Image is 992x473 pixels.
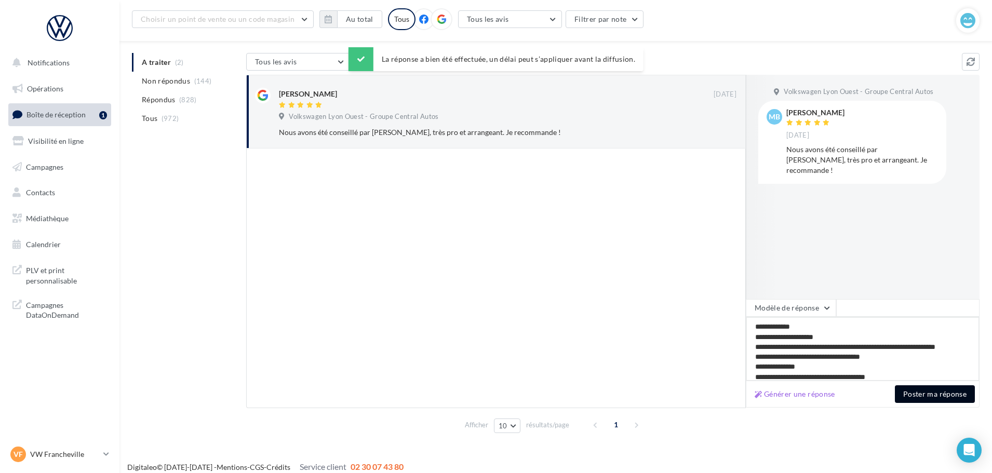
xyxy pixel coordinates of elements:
span: Notifications [28,58,70,67]
button: Tous les avis [458,10,562,28]
div: Tous [388,8,415,30]
a: Visibilité en ligne [6,130,113,152]
div: 1 [99,111,107,119]
button: Choisir un point de vente ou un code magasin [132,10,314,28]
div: [PERSON_NAME] [786,109,844,116]
span: PLV et print personnalisable [26,263,107,286]
button: Tous les avis [246,53,350,71]
span: Calendrier [26,240,61,249]
button: Modèle de réponse [746,299,836,317]
span: Service client [300,462,346,471]
p: VW Francheville [30,449,99,460]
span: (972) [162,114,179,123]
a: Contacts [6,182,113,204]
span: (144) [194,77,212,85]
span: MB [769,112,780,122]
a: Médiathèque [6,208,113,229]
button: Notifications [6,52,109,74]
span: Non répondus [142,76,190,86]
span: Campagnes [26,162,63,171]
div: Open Intercom Messenger [957,438,982,463]
span: Afficher [465,420,488,430]
a: CGS [250,463,264,471]
a: Campagnes [6,156,113,178]
span: Contacts [26,188,55,197]
span: 10 [499,422,507,430]
a: Campagnes DataOnDemand [6,294,113,325]
span: Volkswagen Lyon Ouest - Groupe Central Autos [784,87,933,97]
span: Campagnes DataOnDemand [26,298,107,320]
span: [DATE] [714,90,736,99]
div: Nous avons été conseillé par [PERSON_NAME], très pro et arrangeant. Je recommande ! [786,144,938,175]
a: Mentions [217,463,247,471]
button: Au total [319,10,382,28]
span: Visibilité en ligne [28,137,84,145]
span: VF [14,449,23,460]
span: Boîte de réception [26,110,86,119]
button: 10 [494,418,520,433]
button: Au total [337,10,382,28]
div: [PERSON_NAME] [279,89,337,99]
span: 02 30 07 43 80 [351,462,404,471]
span: © [DATE]-[DATE] - - - [127,463,404,471]
span: 1 [608,416,624,433]
span: résultats/page [526,420,569,430]
a: Opérations [6,78,113,100]
button: Poster ma réponse [895,385,975,403]
a: Crédits [266,463,290,471]
span: Choisir un point de vente ou un code magasin [141,15,294,23]
span: Répondus [142,94,176,105]
a: PLV et print personnalisable [6,259,113,290]
span: Tous les avis [255,57,297,66]
a: Calendrier [6,234,113,255]
span: Volkswagen Lyon Ouest - Groupe Central Autos [289,112,438,121]
span: [DATE] [786,131,809,140]
div: Nous avons été conseillé par [PERSON_NAME], très pro et arrangeant. Je recommande ! [279,127,669,138]
a: Boîte de réception1 [6,103,113,126]
a: VF VW Francheville [8,444,111,464]
span: Médiathèque [26,214,69,223]
span: (828) [179,96,197,104]
span: Opérations [27,84,63,93]
span: Tous les avis [467,15,509,23]
span: Tous [142,113,157,124]
div: La réponse a bien été effectuée, un délai peut s’appliquer avant la diffusion. [348,47,644,71]
button: Filtrer par note [566,10,644,28]
a: Digitaleo [127,463,157,471]
button: Générer une réponse [750,388,839,400]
